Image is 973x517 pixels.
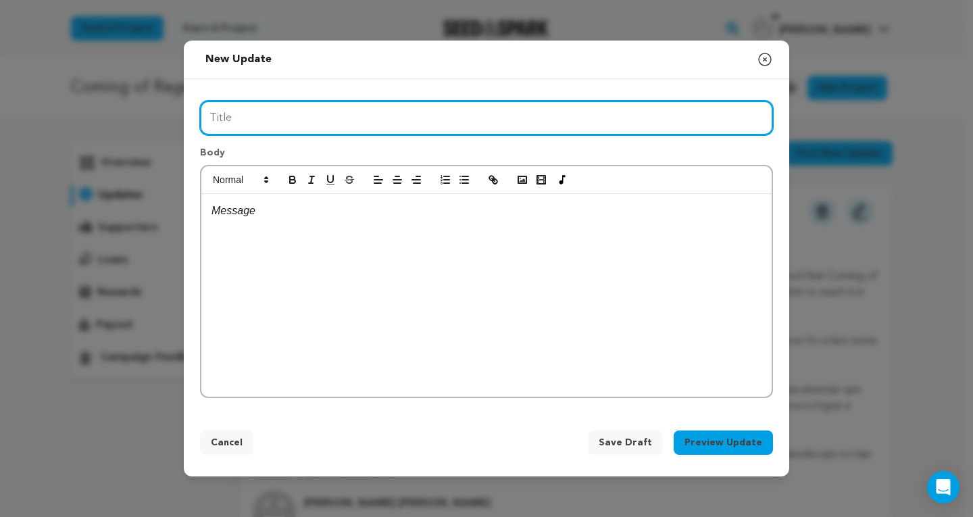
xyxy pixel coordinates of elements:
[599,436,652,449] span: Save Draft
[200,430,253,455] button: Cancel
[927,471,959,503] div: Open Intercom Messenger
[200,146,773,165] p: Body
[205,54,272,65] span: New update
[588,430,663,455] button: Save Draft
[674,430,773,455] button: Preview Update
[200,101,773,135] input: Title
